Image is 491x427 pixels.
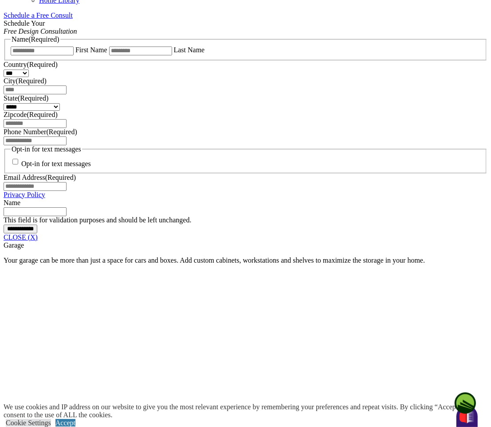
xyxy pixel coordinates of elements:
span: Garage [4,241,24,249]
label: Last Name [174,46,205,54]
label: Email Address [4,174,76,181]
span: Schedule Your [4,19,77,35]
label: Phone Number [4,128,77,136]
a: CLOSE (X) [4,233,38,241]
a: Schedule a Free Consult (opens a dropdown menu) [4,12,73,19]
span: (Required) [27,111,57,118]
label: Opt-in for text messages [21,160,91,168]
div: We use cookies and IP address on our website to give you the most relevant experience by remember... [4,403,491,419]
div: This field is for validation purposes and should be left unchanged. [4,216,487,224]
span: (Required) [28,35,59,43]
label: State [4,94,48,102]
span: (Required) [18,94,48,102]
label: City [4,77,47,85]
label: Zipcode [4,111,58,118]
span: (Required) [16,77,47,85]
legend: Name [11,35,60,43]
p: Your garage can be more than just a space for cars and boxes. Add custom cabinets, workstations a... [4,256,487,264]
span: (Required) [27,61,57,68]
a: Privacy Policy [4,191,45,198]
a: Cookie Settings [6,419,51,427]
label: Country [4,61,58,68]
em: Free Design Consultation [4,27,77,35]
label: First Name [75,46,107,54]
a: Accept [55,419,75,427]
span: (Required) [45,174,76,181]
span: (Required) [46,128,77,136]
legend: Opt-in for text messages [11,145,82,153]
label: Name [4,199,20,206]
